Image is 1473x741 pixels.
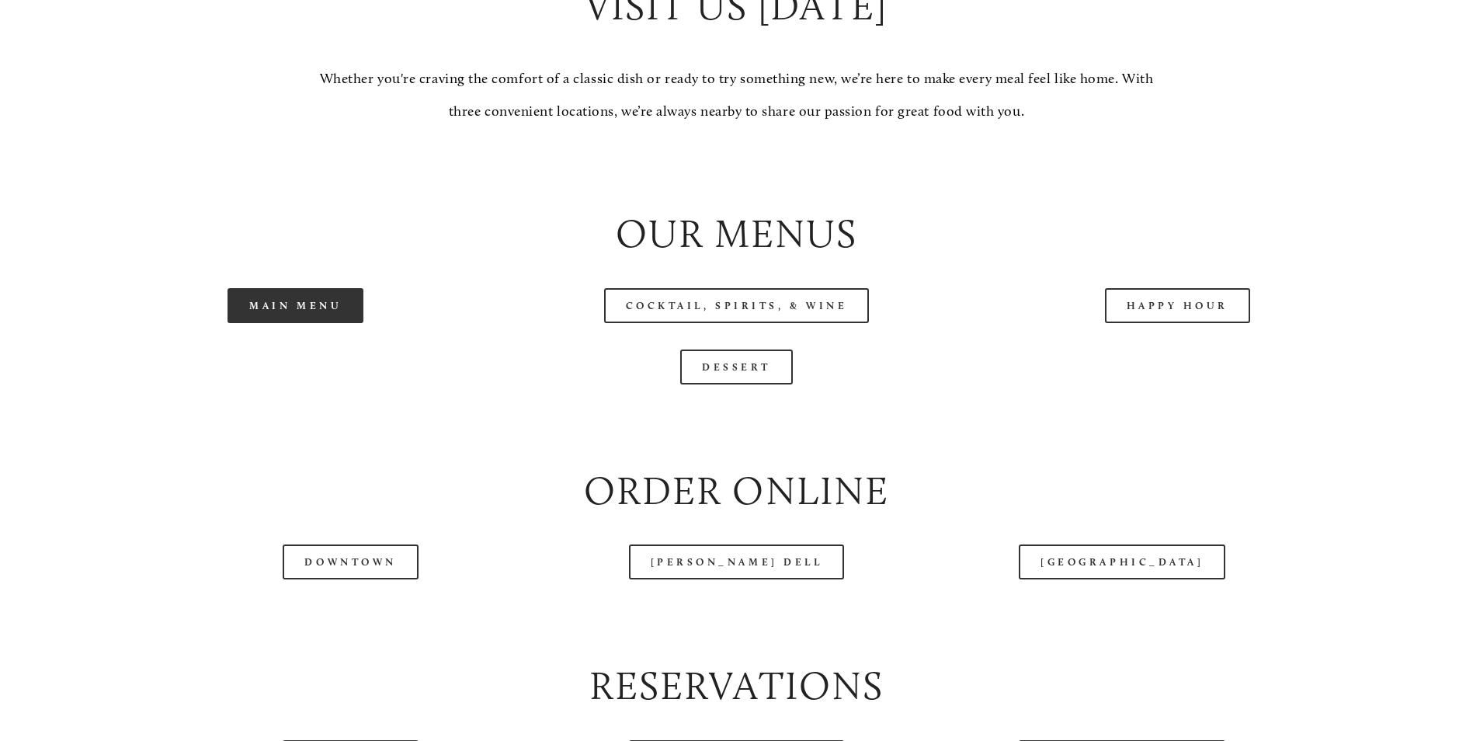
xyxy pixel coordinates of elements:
a: Dessert [680,350,793,384]
h2: Order Online [89,464,1384,519]
a: Main Menu [228,288,363,323]
a: Cocktail, Spirits, & Wine [604,288,870,323]
a: Happy Hour [1105,288,1251,323]
h2: Our Menus [89,207,1384,262]
h2: Reservations [89,659,1384,714]
a: [GEOGRAPHIC_DATA] [1019,544,1225,579]
a: [PERSON_NAME] Dell [629,544,845,579]
a: Downtown [283,544,418,579]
